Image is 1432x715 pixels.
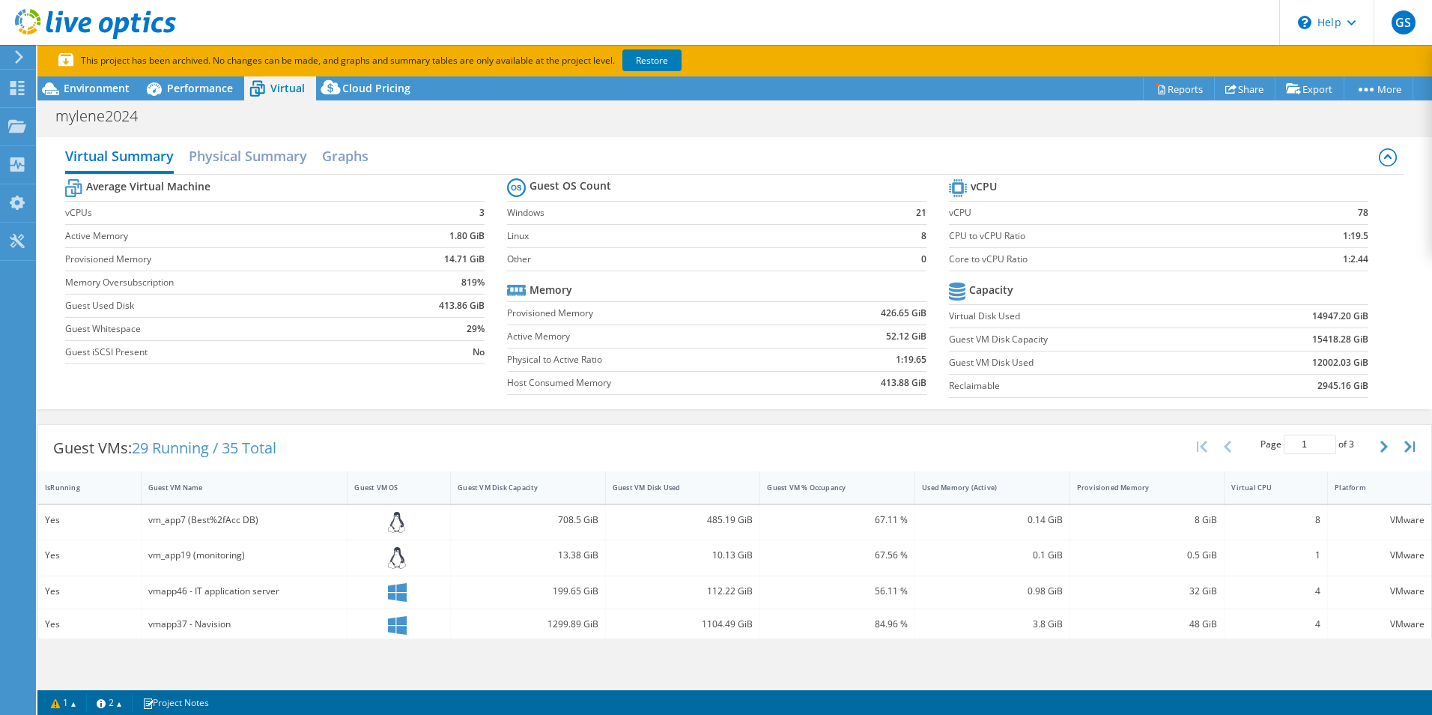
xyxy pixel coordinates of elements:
div: VMware [1335,616,1425,633]
b: Average Virtual Machine [86,179,210,194]
label: Core to vCPU Ratio [949,252,1272,267]
div: Guest VM Name [148,483,323,492]
b: vCPU [971,179,997,194]
div: Guest VM OS [354,483,425,492]
a: 2 [86,693,133,712]
div: 4 [1231,583,1320,600]
b: Capacity [969,283,1013,298]
b: 413.86 GiB [439,298,485,313]
b: 8 [921,229,926,244]
b: 2945.16 GiB [1317,378,1368,393]
div: Used Memory (Active) [922,483,1045,492]
p: This project has been archived. No changes can be made, and graphs and summary tables are only av... [58,52,792,69]
h2: Virtual Summary [65,141,174,174]
div: Guest VM Disk Used [613,483,735,492]
div: Yes [45,616,134,633]
h2: Graphs [322,141,368,171]
div: VMware [1335,583,1425,600]
span: Page of [1260,435,1354,454]
div: Yes [45,547,134,564]
div: 3.8 GiB [922,616,1063,633]
label: Guest VM Disk Used [949,355,1223,370]
div: vmapp46 - IT application server [148,583,341,600]
a: Restore [622,49,682,71]
div: 1299.89 GiB [458,616,598,633]
div: VMware [1335,512,1425,528]
a: More [1344,77,1413,100]
svg: \n [1298,16,1311,29]
div: 0.1 GiB [922,547,1063,564]
a: Reports [1143,77,1215,100]
span: Cloud Pricing [342,81,410,95]
div: 0.14 GiB [922,512,1063,528]
label: Physical to Active Ratio [507,352,804,367]
div: Yes [45,512,134,528]
div: vm_app7 (Best%2fAcc DB) [148,512,341,528]
span: 3 [1349,438,1354,450]
div: 0.98 GiB [922,583,1063,600]
label: Windows [507,205,888,220]
label: Other [507,252,888,267]
div: Virtual CPU [1231,483,1302,492]
div: vmapp37 - Navision [148,616,341,633]
label: Guest VM Disk Capacity [949,332,1223,347]
a: 1 [40,693,87,712]
b: 1.80 GiB [449,229,485,244]
a: Project Notes [132,693,219,712]
label: Active Memory [65,229,384,244]
h1: mylene2024 [49,108,161,124]
label: Guest iSCSI Present [65,345,384,360]
b: 3 [479,205,485,220]
b: 14.71 GiB [444,252,485,267]
div: 199.65 GiB [458,583,598,600]
div: 485.19 GiB [613,512,753,528]
input: jump to page [1284,435,1336,454]
b: 29% [467,322,485,337]
div: 1104.49 GiB [613,616,753,633]
div: 8 [1231,512,1320,528]
label: Guest Used Disk [65,298,384,313]
label: Memory Oversubscription [65,275,384,290]
a: Share [1214,77,1275,100]
b: Memory [530,283,572,298]
b: 78 [1358,205,1368,220]
div: 10.13 GiB [613,547,753,564]
div: Provisioned Memory [1077,483,1200,492]
div: Yes [45,583,134,600]
label: Virtual Disk Used [949,309,1223,324]
div: Guest VM % Occupancy [767,483,890,492]
b: 15418.28 GiB [1312,332,1368,347]
span: Environment [64,81,130,95]
b: 14947.20 GiB [1312,309,1368,324]
b: Guest OS Count [530,178,611,193]
div: 708.5 GiB [458,512,598,528]
h2: Physical Summary [189,141,307,171]
b: 819% [461,275,485,290]
span: Virtual [270,81,305,95]
b: 413.88 GiB [881,375,926,390]
span: 29 Running / 35 Total [132,438,276,458]
label: Guest Whitespace [65,322,384,337]
div: Platform [1335,483,1407,492]
b: 426.65 GiB [881,306,926,321]
span: Performance [167,81,233,95]
b: 12002.03 GiB [1312,355,1368,370]
div: Guest VMs: [38,425,291,471]
div: Guest VM Disk Capacity [458,483,580,492]
b: 0 [921,252,926,267]
div: VMware [1335,547,1425,564]
label: Active Memory [507,329,804,344]
label: Provisioned Memory [507,306,804,321]
b: 1:19.5 [1343,229,1368,244]
label: vCPUs [65,205,384,220]
b: 21 [916,205,926,220]
label: CPU to vCPU Ratio [949,229,1272,244]
div: 56.11 % [767,583,908,600]
label: vCPU [949,205,1272,220]
div: 4 [1231,616,1320,633]
span: GS [1392,10,1416,34]
div: vm_app19 (monitoring) [148,547,341,564]
div: 112.22 GiB [613,583,753,600]
a: Export [1275,77,1344,100]
div: 84.96 % [767,616,908,633]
